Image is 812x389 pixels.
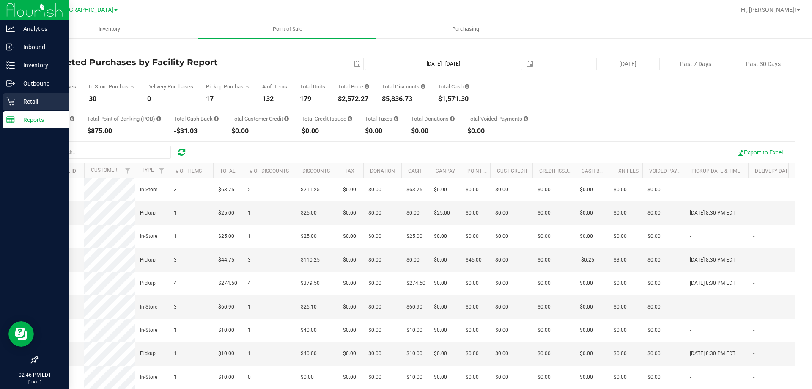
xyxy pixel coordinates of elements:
[218,350,234,358] span: $10.00
[156,116,161,121] i: Sum of the successful, non-voided point-of-banking payment transactions, both via payment termina...
[174,116,219,121] div: Total Cash Back
[753,326,754,334] span: -
[580,256,594,264] span: -$0.25
[434,209,450,217] span: $25.00
[406,186,422,194] span: $63.75
[37,58,290,67] h4: Completed Purchases by Facility Report
[580,373,593,381] span: $0.00
[15,42,66,52] p: Inbound
[121,163,135,178] a: Filter
[368,186,381,194] span: $0.00
[368,373,381,381] span: $0.00
[753,186,754,194] span: -
[614,303,627,311] span: $0.00
[647,209,661,217] span: $0.00
[614,256,627,264] span: $3.00
[647,186,661,194] span: $0.00
[466,279,479,287] span: $0.00
[301,326,317,334] span: $40.00
[370,168,395,174] a: Donation
[438,84,469,89] div: Total Cash
[753,279,754,287] span: -
[466,232,479,240] span: $0.00
[218,232,234,240] span: $25.00
[614,186,627,194] span: $0.00
[365,116,398,121] div: Total Taxes
[753,373,754,381] span: -
[436,168,455,174] a: CanPay
[70,116,74,121] i: Sum of the successful, non-voided CanPay payment transactions for all purchases in the date range.
[155,163,169,178] a: Filter
[690,303,691,311] span: -
[300,96,325,102] div: 179
[176,168,202,174] a: # of Items
[368,350,381,358] span: $0.00
[345,168,354,174] a: Tax
[690,186,691,194] span: -
[218,256,234,264] span: $44.75
[368,279,381,287] span: $0.00
[140,279,156,287] span: Pickup
[408,168,422,174] a: Cash
[647,350,661,358] span: $0.00
[343,373,356,381] span: $0.00
[248,303,251,311] span: 1
[174,186,177,194] span: 3
[538,256,551,264] span: $0.00
[406,209,420,217] span: $0.00
[174,209,177,217] span: 1
[497,168,528,174] a: Cust Credit
[753,209,754,217] span: -
[421,84,425,89] i: Sum of the discount values applied to the all purchases in the date range.
[140,256,156,264] span: Pickup
[580,303,593,311] span: $0.00
[466,209,479,217] span: $0.00
[495,279,508,287] span: $0.00
[753,256,754,264] span: -
[467,128,528,135] div: $0.00
[140,373,157,381] span: In-Store
[614,279,627,287] span: $0.00
[538,186,551,194] span: $0.00
[582,168,609,174] a: Cash Back
[6,116,15,124] inline-svg: Reports
[539,168,574,174] a: Credit Issued
[580,232,593,240] span: $0.00
[690,209,735,217] span: [DATE] 8:30 PM EDT
[301,303,317,311] span: $26.10
[368,209,381,217] span: $0.00
[450,116,455,121] i: Sum of all round-up-to-next-dollar total price adjustments for all purchases in the date range.
[174,232,177,240] span: 1
[147,96,193,102] div: 0
[8,321,34,347] iframe: Resource center
[466,373,479,381] span: $0.00
[465,84,469,89] i: Sum of the successful, non-voided cash payment transactions for all purchases in the date range. ...
[174,373,177,381] span: 1
[89,84,134,89] div: In Store Purchases
[647,279,661,287] span: $0.00
[495,209,508,217] span: $0.00
[690,256,735,264] span: [DATE] 8:30 PM EDT
[434,350,447,358] span: $0.00
[580,186,593,194] span: $0.00
[368,256,381,264] span: $0.00
[524,116,528,121] i: Sum of all voided payment transaction amounts, excluding tips and transaction fees, for all purch...
[250,168,289,174] a: # of Discounts
[434,373,447,381] span: $0.00
[302,168,330,174] a: Discounts
[495,326,508,334] span: $0.00
[664,58,727,70] button: Past 7 Days
[15,115,66,125] p: Reports
[467,116,528,121] div: Total Voided Payments
[300,84,325,89] div: Total Units
[495,373,508,381] span: $0.00
[174,303,177,311] span: 3
[690,350,735,358] span: [DATE] 8:30 PM EDT
[495,232,508,240] span: $0.00
[301,209,317,217] span: $25.00
[174,256,177,264] span: 3
[140,232,157,240] span: In-Store
[406,256,420,264] span: $0.00
[647,303,661,311] span: $0.00
[174,279,177,287] span: 4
